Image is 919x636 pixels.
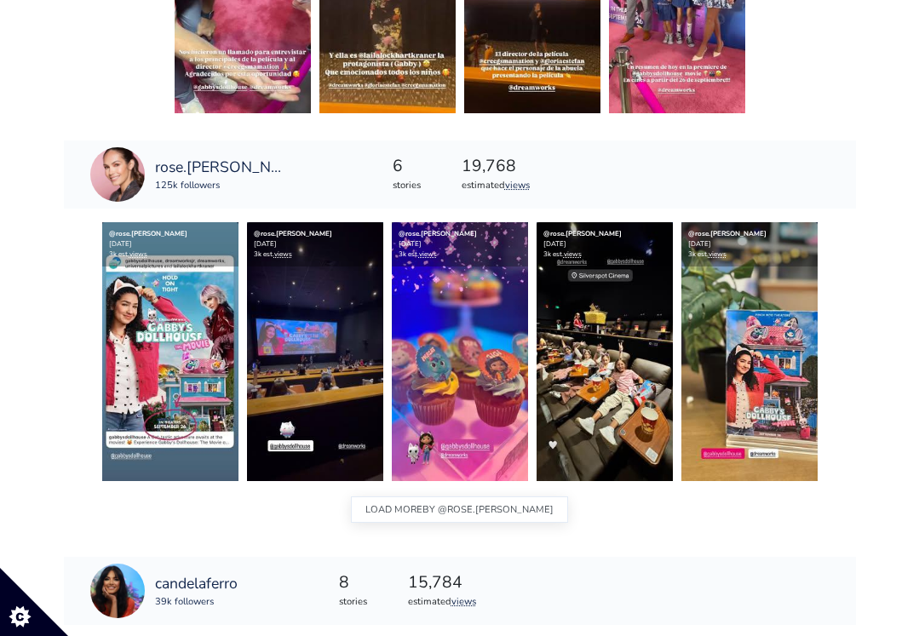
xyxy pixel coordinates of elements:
div: [DATE] 3k est. [102,222,238,266]
a: views [129,249,147,259]
div: 8 [339,570,367,595]
div: stories [339,595,367,610]
a: views [505,179,530,192]
div: 125k followers [155,179,291,193]
div: 6 [393,154,421,179]
button: LOAD MOREBY @rose.[PERSON_NAME] [351,496,568,523]
a: candelaferro [155,572,238,594]
a: views [419,249,437,259]
a: @rose.[PERSON_NAME] [543,229,622,238]
div: [DATE] 3k est. [247,222,383,266]
a: @rose.[PERSON_NAME] [688,229,767,238]
a: views [274,249,292,259]
div: estimated [408,595,476,610]
div: [DATE] 3k est. [392,222,528,266]
a: views [451,595,476,608]
img: 1418998492.jpg [90,147,145,202]
a: views [709,249,727,259]
div: stories [393,179,421,193]
img: 6808242.jpg [90,564,145,618]
div: 39k followers [155,595,238,610]
a: @rose.[PERSON_NAME] [399,229,477,238]
div: 15,784 [408,570,476,595]
div: [DATE] 3k est. [537,222,673,266]
span: BY @rose.[PERSON_NAME] [422,499,554,521]
div: [DATE] 3k est. [681,222,818,266]
a: @rose.[PERSON_NAME] [109,229,187,238]
div: 19,768 [462,154,530,179]
a: rose.[PERSON_NAME] [155,156,291,178]
a: @rose.[PERSON_NAME] [254,229,332,238]
a: views [564,249,582,259]
div: estimated [462,179,530,193]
